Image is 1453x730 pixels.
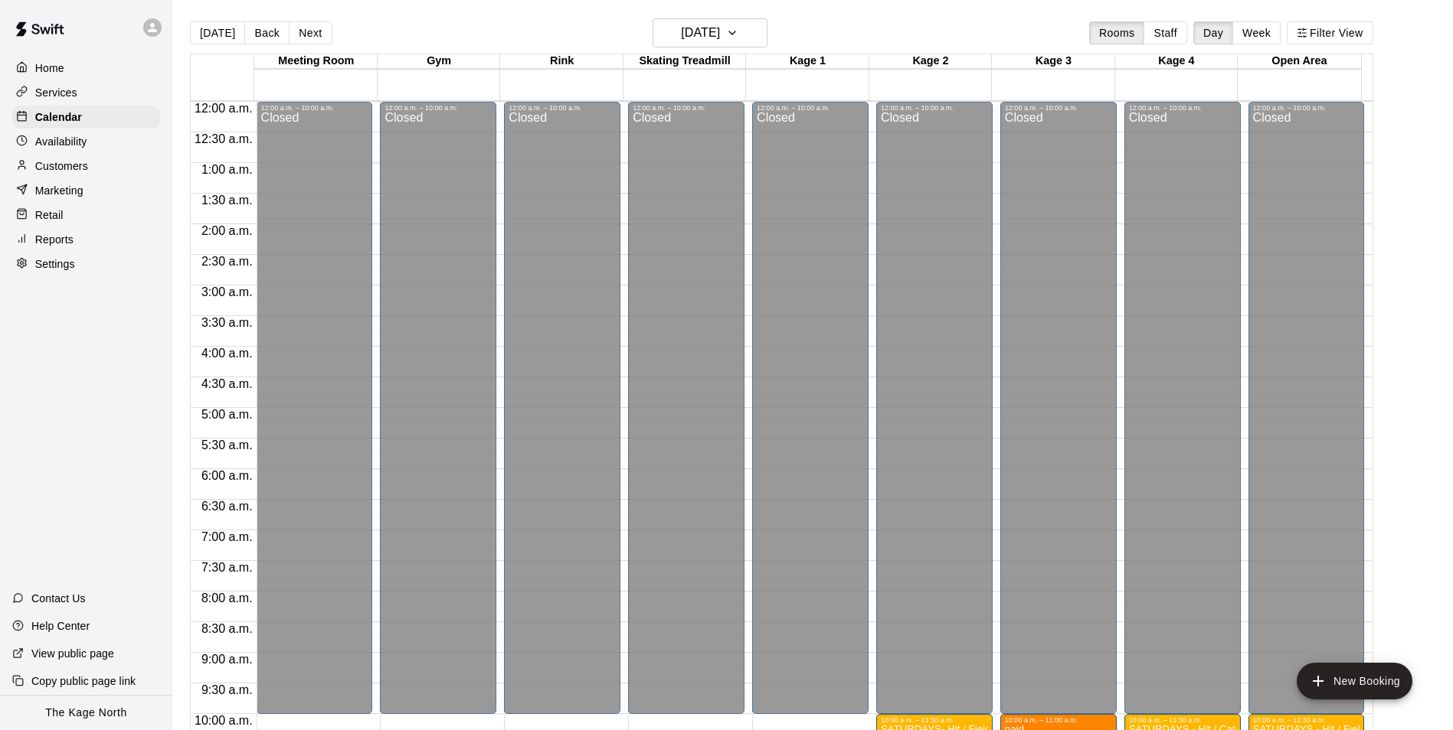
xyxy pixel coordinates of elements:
span: 6:00 a.m. [198,469,257,482]
div: Closed [1005,112,1112,719]
span: 4:30 a.m. [198,377,257,390]
span: 4:00 a.m. [198,347,257,360]
div: Kage 1 [746,54,869,69]
span: 12:00 a.m. [191,102,257,115]
button: Rooms [1089,21,1144,44]
div: Closed [1129,112,1236,719]
button: [DATE] [190,21,245,44]
div: Rink [500,54,623,69]
h6: [DATE] [681,22,720,44]
p: Settings [35,256,75,272]
a: Settings [12,253,160,275]
div: Open Area [1238,54,1360,69]
div: 12:00 a.m. – 10:00 a.m. [509,104,616,112]
div: Closed [881,112,988,719]
div: 12:00 a.m. – 10:00 a.m.: Closed [1124,102,1241,714]
div: 12:00 a.m. – 10:00 a.m. [261,104,368,112]
span: 5:00 a.m. [198,408,257,421]
div: 12:00 a.m. – 10:00 a.m. [1253,104,1360,112]
a: Customers [12,155,160,178]
span: 7:00 a.m. [198,530,257,543]
span: 1:30 a.m. [198,194,257,207]
a: Services [12,81,160,104]
button: Filter View [1287,21,1373,44]
div: Closed [1253,112,1360,719]
button: Staff [1144,21,1187,44]
div: 12:00 a.m. – 10:00 a.m.: Closed [1000,102,1117,714]
a: Marketing [12,179,160,202]
p: Contact Us [31,591,86,606]
span: 3:30 a.m. [198,316,257,329]
p: Copy public page link [31,673,136,689]
span: 7:30 a.m. [198,561,257,574]
span: 9:30 a.m. [198,683,257,696]
div: 10:00 a.m. – 11:30 a.m. [1253,716,1360,724]
div: 12:00 a.m. – 10:00 a.m.: Closed [876,102,993,714]
div: 12:00 a.m. – 10:00 a.m.: Closed [504,102,620,714]
div: 12:00 a.m. – 10:00 a.m.: Closed [257,102,373,714]
span: 2:30 a.m. [198,255,257,268]
a: Calendar [12,106,160,129]
span: 12:30 a.m. [191,132,257,145]
div: Closed [261,112,368,719]
span: 5:30 a.m. [198,438,257,451]
div: Kage 3 [992,54,1114,69]
div: 12:00 a.m. – 10:00 a.m.: Closed [628,102,744,714]
span: 9:00 a.m. [198,653,257,666]
button: Week [1232,21,1281,44]
span: 1:00 a.m. [198,163,257,176]
a: Retail [12,204,160,226]
span: 8:00 a.m. [198,591,257,605]
div: Gym [378,54,500,69]
div: Skating Treadmill [623,54,746,69]
p: View public page [31,646,114,661]
div: 12:00 a.m. – 10:00 a.m.: Closed [1248,102,1365,714]
span: 2:00 a.m. [198,224,257,237]
div: 12:00 a.m. – 10:00 a.m. [385,104,492,112]
a: Reports [12,228,160,251]
span: 6:30 a.m. [198,500,257,513]
p: The Kage North [45,705,127,721]
p: Marketing [35,183,83,198]
button: add [1297,663,1412,699]
div: Kage 2 [869,54,992,69]
button: Back [244,21,290,44]
a: Availability [12,130,160,153]
div: Closed [757,112,864,719]
span: 8:30 a.m. [198,622,257,635]
div: 12:00 a.m. – 10:00 a.m.: Closed [380,102,496,714]
div: 12:00 a.m. – 10:00 a.m. [1129,104,1236,112]
p: Home [35,60,64,76]
div: 12:00 a.m. – 10:00 a.m.: Closed [752,102,869,714]
button: [DATE] [653,18,767,47]
p: Retail [35,207,64,223]
p: Calendar [35,109,82,125]
div: 10:00 a.m. – 11:30 a.m. [1129,716,1236,724]
div: 10:00 a.m. – 11:30 a.m. [881,716,988,724]
p: Help Center [31,618,90,634]
button: Next [289,21,332,44]
p: Reports [35,232,74,247]
div: Meeting Room [254,54,377,69]
div: 10:00 a.m. – 11:00 a.m. [1005,716,1112,724]
div: Kage 4 [1115,54,1238,69]
a: Home [12,57,160,80]
div: Closed [509,112,616,719]
div: Closed [633,112,740,719]
div: 12:00 a.m. – 10:00 a.m. [1005,104,1112,112]
p: Services [35,85,77,100]
div: 12:00 a.m. – 10:00 a.m. [633,104,740,112]
div: Closed [385,112,492,719]
div: 12:00 a.m. – 10:00 a.m. [881,104,988,112]
p: Customers [35,158,88,174]
div: 12:00 a.m. – 10:00 a.m. [757,104,864,112]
